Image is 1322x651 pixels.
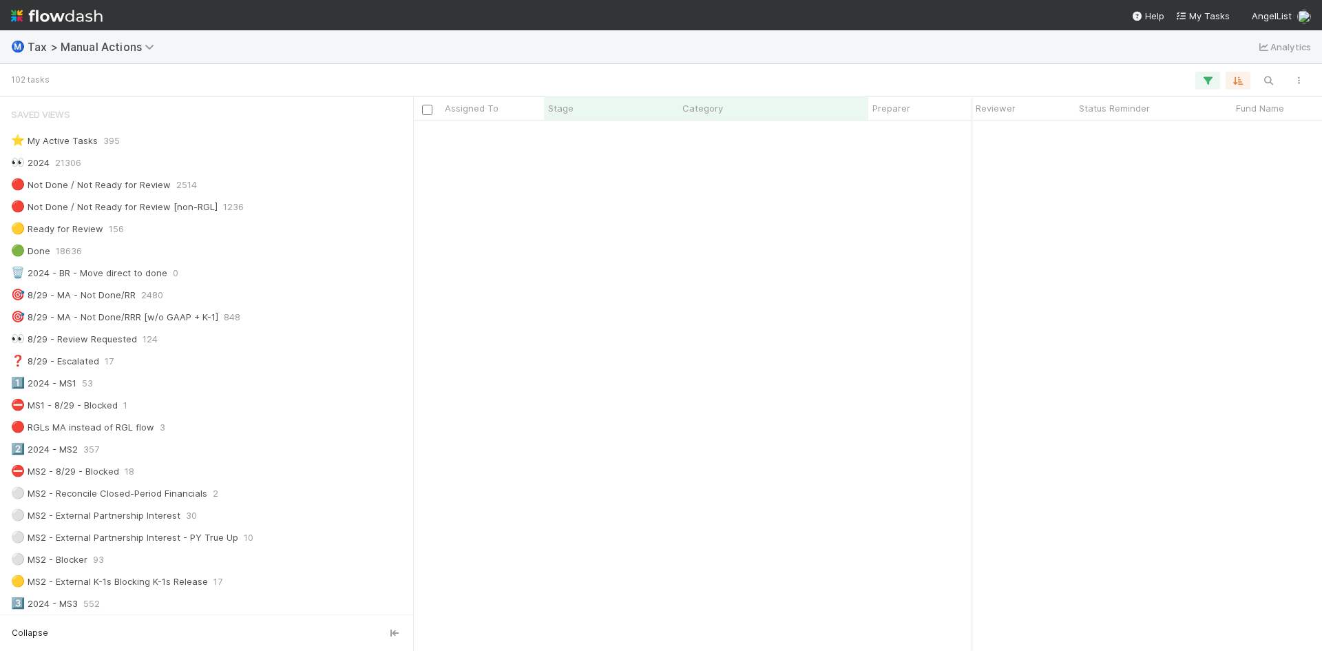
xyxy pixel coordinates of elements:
[11,331,137,348] div: 8/29 - Review Requested
[1131,9,1164,23] div: Help
[976,101,1016,115] span: Reviewer
[11,399,25,411] span: ⛔
[11,375,76,392] div: 2024 - MS1
[93,551,104,568] span: 93
[12,627,48,639] span: Collapse
[11,509,25,521] span: ⚪
[11,573,208,590] div: MS2 - External K-1s Blocking K-1s Release
[244,529,253,546] span: 10
[11,154,50,172] div: 2024
[422,105,432,115] input: Toggle All Rows Selected
[82,375,93,392] span: 53
[11,223,25,234] span: 🟡
[11,265,167,282] div: 2024 - BR - Move direct to done
[28,40,161,54] span: Tax > Manual Actions
[11,551,87,568] div: MS2 - Blocker
[11,333,25,344] span: 👀
[11,156,25,168] span: 👀
[682,101,723,115] span: Category
[83,595,100,612] span: 552
[1257,39,1311,55] a: Analytics
[1175,9,1230,23] a: My Tasks
[11,242,50,260] div: Done
[11,245,25,256] span: 🟢
[1252,10,1292,21] span: AngelList
[1079,101,1150,115] span: Status Reminder
[11,267,25,278] span: 🗑️
[11,397,118,414] div: MS1 - 8/29 - Blocked
[11,134,25,146] span: ⭐
[1175,10,1230,21] span: My Tasks
[11,553,25,565] span: ⚪
[173,265,178,282] span: 0
[11,309,218,326] div: 8/29 - MA - Not Done/RRR [w/o GAAP + K-1]
[11,441,78,458] div: 2024 - MS2
[11,463,119,480] div: MS2 - 8/29 - Blocked
[11,531,25,543] span: ⚪
[11,101,70,128] span: Saved Views
[445,101,499,115] span: Assigned To
[55,154,81,172] span: 21306
[213,485,218,502] span: 2
[11,287,136,304] div: 8/29 - MA - Not Done/RR
[11,178,25,190] span: 🔴
[123,397,127,414] span: 1
[11,74,50,86] small: 102 tasks
[109,220,124,238] span: 156
[11,176,171,194] div: Not Done / Not Ready for Review
[223,198,244,216] span: 1236
[11,421,25,433] span: 🔴
[11,487,25,499] span: ⚪
[11,575,25,587] span: 🟡
[11,132,98,149] div: My Active Tasks
[11,595,78,612] div: 2024 - MS3
[11,4,103,28] img: logo-inverted-e16ddd16eac7371096b0.svg
[11,41,25,52] span: Ⓜ️
[11,507,180,524] div: MS2 - External Partnership Interest
[11,597,25,609] span: 3️⃣
[11,289,25,300] span: 🎯
[11,465,25,477] span: ⛔
[11,198,218,216] div: Not Done / Not Ready for Review [non-RGL]
[11,485,207,502] div: MS2 - Reconcile Closed-Period Financials
[11,377,25,389] span: 1️⃣
[56,242,82,260] span: 18636
[11,311,25,322] span: 🎯
[11,220,103,238] div: Ready for Review
[11,200,25,212] span: 🔴
[125,463,134,480] span: 18
[141,287,163,304] span: 2480
[1297,10,1311,23] img: avatar_e41e7ae5-e7d9-4d8d-9f56-31b0d7a2f4fd.png
[160,419,165,436] span: 3
[83,441,99,458] span: 357
[872,101,910,115] span: Preparer
[11,443,25,455] span: 2️⃣
[11,355,25,366] span: ❓
[11,419,154,436] div: RGLs MA instead of RGL flow
[143,331,158,348] span: 124
[103,132,120,149] span: 395
[11,529,238,546] div: MS2 - External Partnership Interest - PY True Up
[1236,101,1284,115] span: Fund Name
[176,176,197,194] span: 2514
[186,507,197,524] span: 30
[105,353,114,370] span: 17
[224,309,240,326] span: 848
[548,101,574,115] span: Stage
[213,573,222,590] span: 17
[11,353,99,370] div: 8/29 - Escalated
